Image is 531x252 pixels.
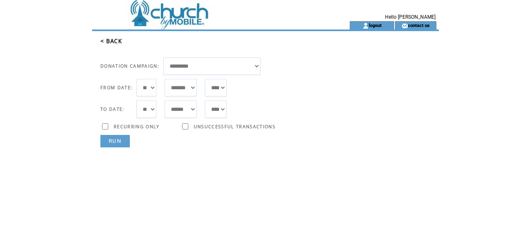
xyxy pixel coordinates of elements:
span: FROM DATE: [100,85,132,91]
span: Hello [PERSON_NAME] [385,14,436,20]
span: UNSUCCESSFUL TRANSACTIONS [194,124,275,130]
img: account_icon.gif [363,22,369,29]
span: RECURRING ONLY [114,124,160,130]
a: contact us [408,22,430,28]
a: logout [369,22,382,28]
a: < BACK [100,37,122,45]
a: RUN [100,135,130,147]
img: contact_us_icon.gif [402,22,408,29]
span: DONATION CAMPAIGN: [100,63,159,69]
span: TO DATE: [100,106,124,112]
